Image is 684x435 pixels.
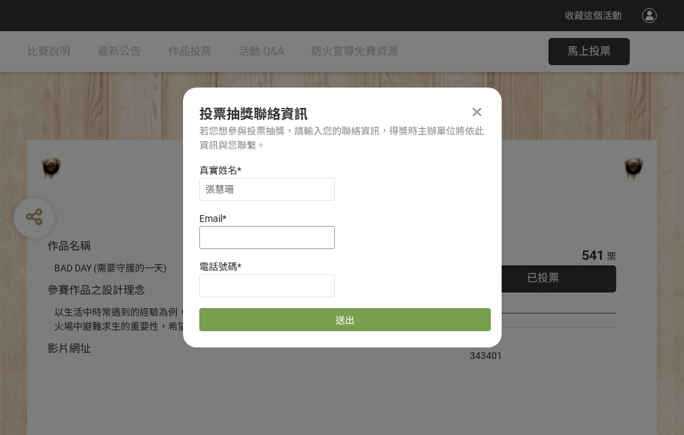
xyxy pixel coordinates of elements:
[54,305,429,334] div: 以生活中時常遇到的經驗為例，透過對比的方式宣傳住宅用火災警報器、家庭逃生計畫及火場中避難求生的重要性，希望透過趣味的短影音讓更多人認識到更多的防火觀念。
[548,38,630,65] button: 馬上投票
[311,31,398,72] a: 防火宣導免費資源
[199,261,237,272] span: 電話號碼
[199,213,222,224] span: Email
[47,284,145,297] span: 參賽作品之設計理念
[311,45,398,58] span: 防火宣導免費資源
[582,247,604,263] span: 541
[27,45,71,58] span: 比賽說明
[567,45,611,58] span: 馬上投票
[239,31,284,72] a: 活動 Q&A
[47,342,91,355] span: 影片網址
[239,45,284,58] span: 活動 Q&A
[199,308,491,331] button: 送出
[98,45,141,58] span: 最新公告
[506,335,574,348] iframe: Facebook Share
[565,10,622,21] span: 收藏這個活動
[199,104,485,124] div: 投票抽獎聯絡資訊
[199,124,485,153] div: 若您想參與投票抽獎，請輸入您的聯絡資訊，得獎時主辦單位將依此資訊與您聯繫。
[199,165,237,176] span: 真實姓名
[527,271,559,284] span: 已投票
[27,31,71,72] a: 比賽說明
[98,31,141,72] a: 最新公告
[168,31,212,72] a: 作品投票
[168,45,212,58] span: 作品投票
[54,261,429,276] div: BAD DAY (需要守護的一天)
[47,240,91,252] span: 作品名稱
[607,251,616,262] span: 票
